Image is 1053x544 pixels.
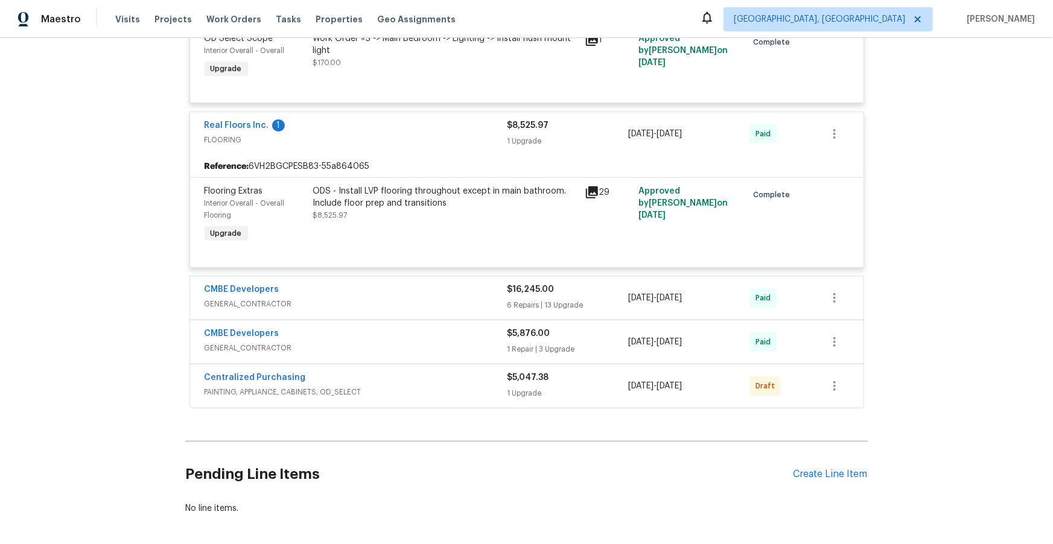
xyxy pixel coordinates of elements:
[377,13,456,25] span: Geo Assignments
[628,128,682,140] span: -
[205,200,285,219] span: Interior Overall - Overall Flooring
[507,285,555,294] span: $16,245.00
[657,294,682,302] span: [DATE]
[316,13,363,25] span: Properties
[756,380,780,392] span: Draft
[628,382,654,390] span: [DATE]
[507,121,549,130] span: $8,525.97
[154,13,192,25] span: Projects
[585,33,632,47] div: 1
[507,387,629,399] div: 1 Upgrade
[628,338,654,346] span: [DATE]
[507,299,629,311] div: 6 Repairs | 13 Upgrade
[115,13,140,25] span: Visits
[628,294,654,302] span: [DATE]
[628,130,654,138] span: [DATE]
[272,119,285,131] div: 1
[205,386,507,398] span: PAINTING, APPLIANCE, CABINETS, OD_SELECT
[205,373,306,382] a: Centralized Purchasing
[628,380,682,392] span: -
[585,185,632,200] div: 29
[638,187,728,220] span: Approved by [PERSON_NAME] on
[638,211,666,220] span: [DATE]
[313,33,577,57] div: Work Order #3 -> Main Bedroom -> Lighting -> Install flush mount light
[628,336,682,348] span: -
[794,469,868,480] div: Create Line Item
[638,59,666,67] span: [DATE]
[507,135,629,147] div: 1 Upgrade
[657,130,682,138] span: [DATE]
[205,34,273,43] span: OD Select Scope
[276,15,301,24] span: Tasks
[313,212,348,219] span: $8,525.97
[205,121,269,130] a: Real Floors Inc.
[206,63,247,75] span: Upgrade
[186,502,868,514] div: No line items.
[657,338,682,346] span: [DATE]
[628,292,682,304] span: -
[734,13,905,25] span: [GEOGRAPHIC_DATA], [GEOGRAPHIC_DATA]
[205,285,279,294] a: CMBE Developers
[507,373,549,382] span: $5,047.38
[962,13,1035,25] span: [PERSON_NAME]
[753,36,795,48] span: Complete
[206,13,261,25] span: Work Orders
[507,343,629,355] div: 1 Repair | 3 Upgrade
[753,189,795,201] span: Complete
[507,329,550,338] span: $5,876.00
[205,134,507,146] span: FLOORING
[190,156,864,177] div: 6VH2BGCPESB83-55a864065
[205,187,263,195] span: Flooring Extras
[186,446,794,502] h2: Pending Line Items
[313,185,577,209] div: ODS - Install LVP flooring throughout except in main bathroom. Include floor prep and transitions
[205,329,279,338] a: CMBE Developers
[638,34,728,67] span: Approved by [PERSON_NAME] on
[756,292,775,304] span: Paid
[313,59,342,66] span: $170.00
[41,13,81,25] span: Maestro
[756,128,775,140] span: Paid
[205,47,285,54] span: Interior Overall - Overall
[756,336,775,348] span: Paid
[205,298,507,310] span: GENERAL_CONTRACTOR
[205,160,249,172] b: Reference:
[205,342,507,354] span: GENERAL_CONTRACTOR
[206,227,247,239] span: Upgrade
[657,382,682,390] span: [DATE]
